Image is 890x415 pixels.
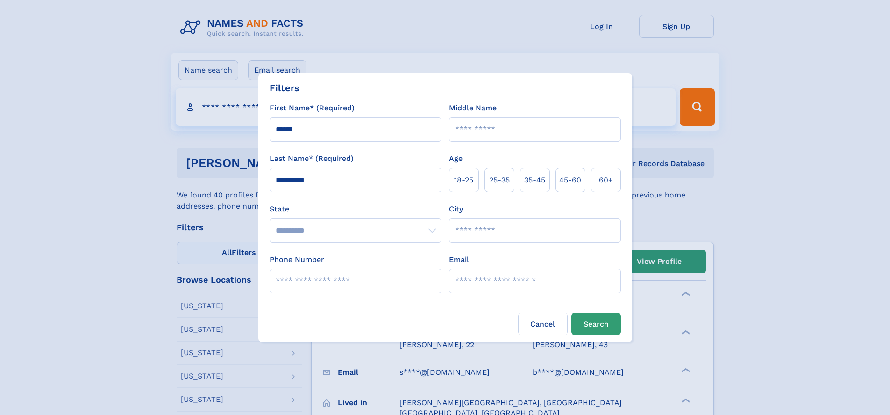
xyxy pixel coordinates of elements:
label: City [449,204,463,215]
label: Last Name* (Required) [270,153,354,164]
button: Search [571,313,621,335]
div: Filters [270,81,299,95]
span: 18‑25 [454,175,473,186]
label: Email [449,254,469,265]
label: Age [449,153,463,164]
label: State [270,204,441,215]
label: Middle Name [449,102,497,114]
label: Cancel [518,313,568,335]
span: 35‑45 [524,175,545,186]
span: 60+ [599,175,613,186]
label: Phone Number [270,254,324,265]
span: 45‑60 [559,175,581,186]
label: First Name* (Required) [270,102,355,114]
span: 25‑35 [489,175,510,186]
